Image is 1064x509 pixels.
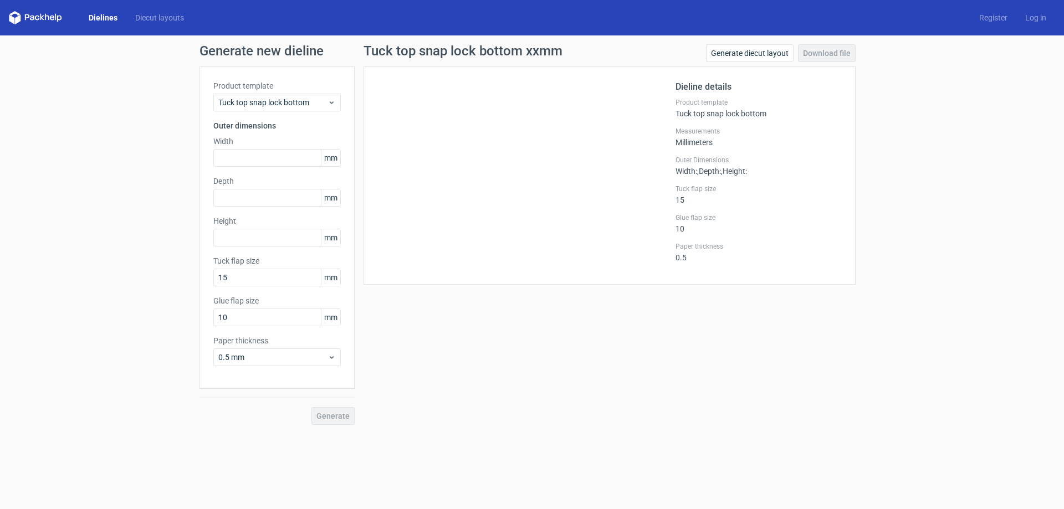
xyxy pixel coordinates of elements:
[321,229,340,246] span: mm
[676,213,842,222] label: Glue flap size
[697,167,721,176] span: , Depth :
[676,98,842,118] div: Tuck top snap lock bottom
[676,127,842,147] div: Millimeters
[970,12,1016,23] a: Register
[676,156,842,164] label: Outer Dimensions
[676,184,842,193] label: Tuck flap size
[126,12,193,23] a: Diecut layouts
[676,213,842,233] div: 10
[321,189,340,206] span: mm
[321,269,340,286] span: mm
[321,309,340,326] span: mm
[676,242,842,262] div: 0.5
[364,44,562,58] h1: Tuck top snap lock bottom xxmm
[80,12,126,23] a: Dielines
[1016,12,1055,23] a: Log in
[213,255,341,266] label: Tuck flap size
[213,136,341,147] label: Width
[721,167,747,176] span: , Height :
[706,44,794,62] a: Generate diecut layout
[213,80,341,91] label: Product template
[321,150,340,166] span: mm
[213,120,341,131] h3: Outer dimensions
[218,97,328,108] span: Tuck top snap lock bottom
[676,242,842,251] label: Paper thickness
[213,215,341,227] label: Height
[213,176,341,187] label: Depth
[676,184,842,204] div: 15
[213,295,341,306] label: Glue flap size
[213,335,341,346] label: Paper thickness
[676,98,842,107] label: Product template
[676,167,697,176] span: Width :
[218,352,328,363] span: 0.5 mm
[676,80,842,94] h2: Dieline details
[199,44,864,58] h1: Generate new dieline
[676,127,842,136] label: Measurements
